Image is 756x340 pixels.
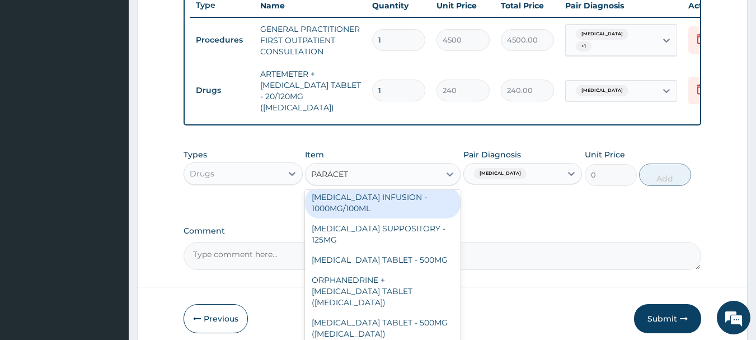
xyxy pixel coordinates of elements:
[6,223,213,263] textarea: Type your message and hit 'Enter'
[305,218,461,250] div: [MEDICAL_DATA] SUPPOSITORY - 125MG
[305,187,461,218] div: [MEDICAL_DATA] INFUSION - 1000MG/100ML
[190,168,214,179] div: Drugs
[190,30,255,50] td: Procedures
[305,270,461,313] div: ORPHANEDRINE + [MEDICAL_DATA] TABLET ([MEDICAL_DATA])
[184,150,207,160] label: Types
[305,250,461,270] div: [MEDICAL_DATA] TABLET - 500MG
[255,18,367,63] td: GENERAL PRACTITIONER FIRST OUTPATIENT CONSULTATION
[21,56,45,84] img: d_794563401_company_1708531726252_794563401
[585,149,625,160] label: Unit Price
[65,100,154,213] span: We're online!
[463,149,521,160] label: Pair Diagnosis
[474,168,527,179] span: [MEDICAL_DATA]
[639,164,691,186] button: Add
[184,6,210,32] div: Minimize live chat window
[190,80,255,101] td: Drugs
[576,29,628,40] span: [MEDICAL_DATA]
[576,85,628,96] span: [MEDICAL_DATA]
[305,149,324,160] label: Item
[184,304,248,333] button: Previous
[184,226,702,236] label: Comment
[58,63,188,77] div: Chat with us now
[255,63,367,119] td: ARTEMETER + [MEDICAL_DATA] TABLET - 20/120MG ([MEDICAL_DATA])
[634,304,701,333] button: Submit
[576,41,591,52] span: + 1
